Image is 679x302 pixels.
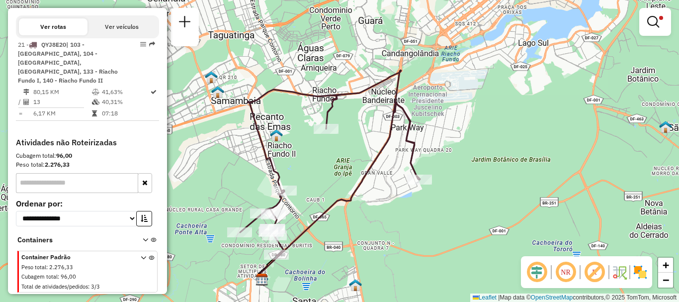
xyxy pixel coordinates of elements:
img: Fluxo de ruas [611,264,627,280]
span: 3/3 [91,283,100,290]
i: % de utilização do peso [92,89,99,95]
span: Total de atividades/pedidos [21,283,88,290]
div: Cubagem total: [16,151,159,160]
td: 13 [33,97,91,107]
button: Ver rotas [19,18,87,35]
span: : [58,273,59,280]
i: Total de Atividades [23,99,29,105]
a: Nova sessão e pesquisa [175,12,195,34]
span: − [663,274,669,286]
div: Peso total: [16,160,159,169]
i: Tempo total em rota [92,110,97,116]
span: QYJ8E20 [41,41,66,48]
span: + [663,259,669,271]
span: 2.276,33 [49,264,73,271]
a: Leaflet [473,294,497,301]
td: 41,63% [101,87,150,97]
strong: 96,00 [56,152,72,159]
span: 96,00 [61,273,76,280]
span: Cubagem total [21,273,58,280]
button: Ver veículos [87,18,156,35]
h4: Atividades não Roteirizadas [16,138,159,147]
img: 119 UDC Light WCL Santa Maria [349,279,362,292]
span: : [88,283,89,290]
span: | [498,294,500,301]
a: OpenStreetMap [531,294,573,301]
span: | 103 - [GEOGRAPHIC_DATA], 104 - [GEOGRAPHIC_DATA], [GEOGRAPHIC_DATA], 133 - Riacho Fundo I, 140 ... [18,41,118,84]
em: Opções [140,41,146,47]
td: 6,17 KM [33,108,91,118]
td: 40,31% [101,97,150,107]
span: Filtro Ativo [659,16,663,20]
label: Ordenar por: [16,198,159,209]
span: Container Padrão [21,253,129,262]
td: 80,15 KM [33,87,91,97]
span: Containers [17,235,130,245]
i: Distância Total [23,89,29,95]
span: Peso total [21,264,46,271]
i: % de utilização da cubagem [92,99,99,105]
span: 21 - [18,41,118,84]
td: 07:18 [101,108,150,118]
img: 118 UDC Light WCL Samambaia [211,86,224,99]
span: Exibir rótulo [583,260,606,284]
span: Ocultar NR [554,260,578,284]
td: = [18,108,23,118]
a: Zoom in [658,258,673,273]
i: Rota otimizada [151,89,157,95]
strong: 2.276,33 [45,161,70,168]
a: Exibir filtros [643,12,667,32]
em: Rota exportada [149,41,155,47]
img: 120 UDC WCL Recanto [270,129,283,142]
button: Ordem crescente [136,211,152,226]
div: Map data © contributors,© 2025 TomTom, Microsoft [470,294,679,302]
a: Zoom out [658,273,673,288]
td: / [18,97,23,107]
img: 127 - UDC Light WCL Casa São Sebastião [659,120,672,133]
img: 103 UDC Light Samambaia [205,71,218,84]
img: Exibir/Ocultar setores [632,264,648,280]
span: : [46,264,48,271]
img: CDD Brasilia - BR [255,273,268,286]
span: Ocultar deslocamento [525,260,549,284]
